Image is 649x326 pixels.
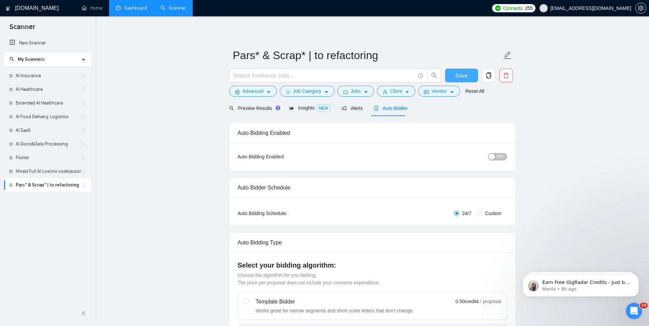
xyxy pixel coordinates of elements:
span: caret-down [405,89,410,95]
a: homeHome [82,5,102,11]
span: caret-down [449,89,454,95]
span: Vendor [431,87,446,95]
a: Extended AI Healthcare [16,96,81,110]
div: Auto Bidding Schedule: [238,210,327,217]
li: Flutter [4,151,91,165]
span: Job Category [293,87,321,95]
span: setting [235,89,240,95]
li: Pars* & Scrap* | to refactoring [4,178,91,192]
span: robot [374,106,379,111]
span: delete [500,72,513,79]
iframe: Intercom live chat [626,303,642,319]
button: idcardVendorcaret-down [418,86,460,97]
span: NEW [316,104,331,112]
img: logo [6,3,11,14]
span: folder [343,89,348,95]
button: userClientcaret-down [377,86,416,97]
span: bars [285,89,290,95]
span: holder [81,73,86,79]
div: Template Bidder [256,298,414,306]
div: Tooltip anchor [275,105,281,111]
span: holder [81,114,86,119]
a: AI SaaS [16,124,81,137]
span: Auto Bidder [374,105,408,111]
img: upwork-logo.png [495,5,501,11]
button: copy [482,69,496,82]
a: AI Food Delivery, Logistics [16,110,81,124]
span: user [541,6,546,11]
a: Mixed Full AI Low|no code|automations [16,165,81,178]
a: New Scanner [10,36,86,50]
span: Alerts [342,105,363,111]
button: Save [445,69,478,82]
span: 255 [525,4,532,12]
span: caret-down [324,89,329,95]
span: info-circle [418,73,423,78]
li: AI Docs&Data Processing [4,137,91,151]
span: search [428,72,441,79]
span: holder [81,155,86,160]
li: Extended AI Healthcare [4,96,91,110]
h4: Select your bidding algorithm: [238,260,507,270]
span: search [10,57,14,61]
span: holder [81,87,86,92]
span: 10 [640,303,648,308]
a: AI Docs&Data Processing [16,137,81,151]
a: Flutter [16,151,81,165]
a: searchScanner [161,5,186,11]
a: AI Insurance [16,69,81,83]
span: Custom [482,210,504,217]
span: Jobs [351,87,361,95]
a: dashboardDashboard [116,5,147,11]
span: copy [482,72,495,79]
span: double-left [81,310,88,317]
span: area-chart [289,105,294,110]
button: settingAdvancedcaret-down [229,86,277,97]
span: holder [81,100,86,106]
span: holder [81,169,86,174]
span: holder [81,182,86,188]
span: holder [81,128,86,133]
span: My Scanners [18,56,45,62]
span: Choose the algorithm for you bidding. The price per proposal does not include your connects expen... [238,272,380,285]
span: Insights [289,105,331,111]
button: search [427,69,441,82]
span: Scanner [4,22,41,36]
span: My Scanners [10,56,45,62]
div: Works great for narrow segments and short cover letters that don't change. [256,307,414,314]
a: AI Healthcare [16,83,81,96]
div: Auto Bidding Enabled [238,123,507,143]
li: AI SaaS [4,124,91,137]
input: Scanner name... [233,47,502,64]
span: holder [81,141,86,147]
span: setting [636,5,646,11]
span: 24/7 [459,210,474,217]
span: / proposal [480,298,501,305]
li: Mixed Full AI Low|no code|automations [4,165,91,178]
span: notification [342,106,346,111]
button: setting [635,3,646,14]
div: Auto Bidding Type [238,233,507,252]
a: setting [635,5,646,11]
div: Auto Bidding Enabled: [238,153,327,160]
span: Save [455,71,468,80]
span: search [229,106,234,111]
button: delete [499,69,513,82]
button: barsJob Categorycaret-down [280,86,335,97]
span: edit [503,51,512,60]
span: caret-down [266,89,271,95]
span: caret-down [364,89,368,95]
li: AI Food Delivery, Logistics [4,110,91,124]
a: Reset All [466,87,484,95]
li: AI Healthcare [4,83,91,96]
span: user [383,89,387,95]
span: 0.50 credits [456,298,479,305]
li: AI Insurance [4,69,91,83]
span: OFF [497,153,505,160]
a: Pars* & Scrap* | to refactoring [16,178,81,192]
div: Auto Bidder Schedule [238,178,507,197]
